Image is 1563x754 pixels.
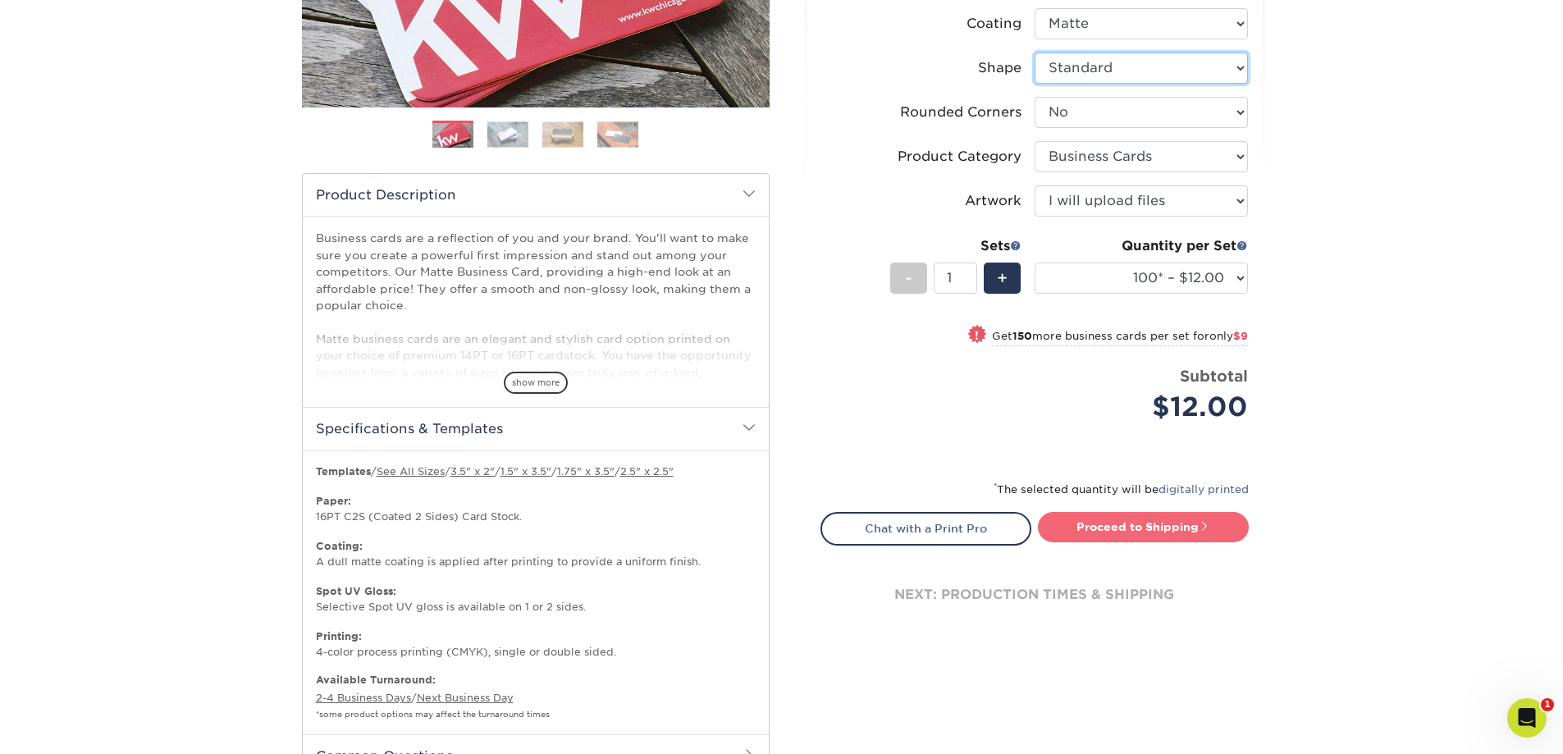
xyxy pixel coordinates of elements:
[967,14,1021,34] div: Coating
[450,465,495,478] a: 3.5" x 2"
[316,673,756,721] p: /
[316,230,756,464] p: Business cards are a reflection of you and your brand. You'll want to make sure you create a powe...
[1012,330,1032,342] strong: 150
[316,465,371,478] b: Templates
[1507,698,1547,738] iframe: Intercom live chat
[1159,483,1249,496] a: digitally printed
[557,465,615,478] a: 1.75" x 3.5"
[1038,512,1249,542] a: Proceed to Shipping
[504,372,568,394] span: show more
[820,546,1249,644] div: next: production times & shipping
[316,585,396,597] strong: Spot UV Gloss:
[900,103,1021,122] div: Rounded Corners
[4,704,139,748] iframe: Google Customer Reviews
[965,191,1021,211] div: Artwork
[898,147,1021,167] div: Product Category
[487,121,528,147] img: Business Cards 02
[820,512,1031,545] a: Chat with a Print Pro
[377,465,445,478] a: See All Sizes
[1035,236,1248,256] div: Quantity per Set
[597,121,638,147] img: Business Cards 04
[1541,698,1554,711] span: 1
[620,465,674,478] a: 2.5" x 2.5"
[997,266,1008,290] span: +
[905,266,912,290] span: -
[316,710,550,719] small: *some product options may affect the turnaround times
[432,115,473,156] img: Business Cards 01
[992,330,1248,346] small: Get more business cards per set for
[978,58,1021,78] div: Shape
[316,692,411,704] a: 2-4 Business Days
[1180,367,1248,385] strong: Subtotal
[1047,387,1248,427] div: $12.00
[500,465,551,478] a: 1.5" x 3.5"
[417,692,514,704] a: Next Business Day
[316,674,436,686] b: Available Turnaround:
[1233,330,1248,342] span: $9
[316,630,362,642] strong: Printing:
[316,540,363,552] strong: Coating:
[994,483,1249,496] small: The selected quantity will be
[316,495,351,507] strong: Paper:
[303,174,769,216] h2: Product Description
[303,407,769,450] h2: Specifications & Templates
[316,464,756,660] p: / / / / / 16PT C2S (Coated 2 Sides) Card Stock. A dull matte coating is applied after printing to...
[542,121,583,147] img: Business Cards 03
[890,236,1021,256] div: Sets
[1209,330,1248,342] span: only
[975,327,979,344] span: !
